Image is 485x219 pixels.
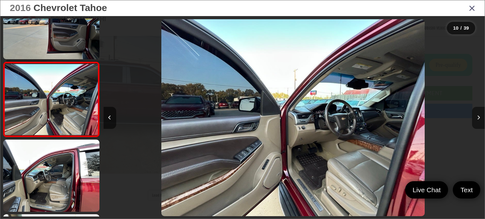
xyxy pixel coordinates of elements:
span: Live Chat [410,186,444,194]
span: 2016 [10,3,31,13]
span: / [460,26,462,30]
img: 2016 Chevrolet Tahoe LTZ [161,19,425,216]
span: 10 [453,25,458,31]
span: Text [457,186,476,194]
button: Next image [472,107,485,129]
img: 2016 Chevrolet Tahoe LTZ [4,64,99,135]
img: 2016 Chevrolet Tahoe LTZ [2,139,100,212]
i: Close gallery [469,4,475,12]
span: 39 [464,25,469,31]
a: Live Chat [405,181,448,199]
div: 2016 Chevrolet Tahoe LTZ 9 [103,19,484,216]
a: Text [453,181,480,199]
span: Chevrolet Tahoe [33,3,107,13]
button: Previous image [104,107,116,129]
